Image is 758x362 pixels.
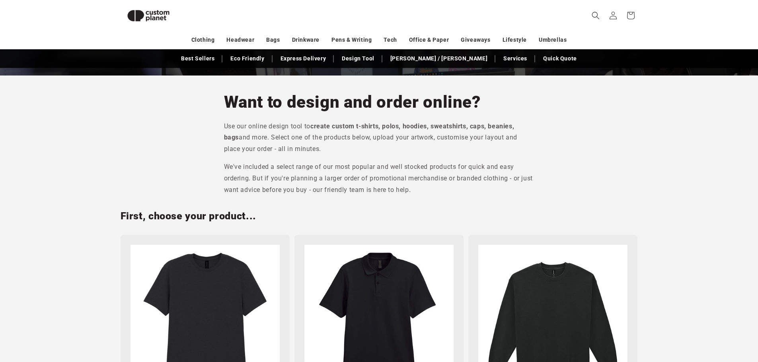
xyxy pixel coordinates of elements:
[266,33,280,47] a: Bags
[224,91,534,113] h2: Want to design and order online?
[409,33,449,47] a: Office & Paper
[224,121,534,155] p: Use our online design tool to and more. Select one of the products below, upload your artwork, cu...
[277,52,330,66] a: Express Delivery
[386,52,491,66] a: [PERSON_NAME] / [PERSON_NAME]
[539,33,567,47] a: Umbrellas
[121,210,256,223] h2: First, choose your product...
[499,52,531,66] a: Services
[625,276,758,362] iframe: Chat Widget
[587,7,604,24] summary: Search
[503,33,527,47] a: Lifestyle
[177,52,218,66] a: Best Sellers
[226,33,254,47] a: Headwear
[224,122,514,141] strong: create custom t-shirts, polos, hoodies, sweatshirts, caps, beanies, bags
[191,33,215,47] a: Clothing
[461,33,490,47] a: Giveaways
[292,33,320,47] a: Drinkware
[331,33,372,47] a: Pens & Writing
[121,3,176,28] img: Custom Planet
[338,52,378,66] a: Design Tool
[224,161,534,196] p: We've included a select range of our most popular and well stocked products for quick and easy or...
[539,52,581,66] a: Quick Quote
[384,33,397,47] a: Tech
[226,52,268,66] a: Eco Friendly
